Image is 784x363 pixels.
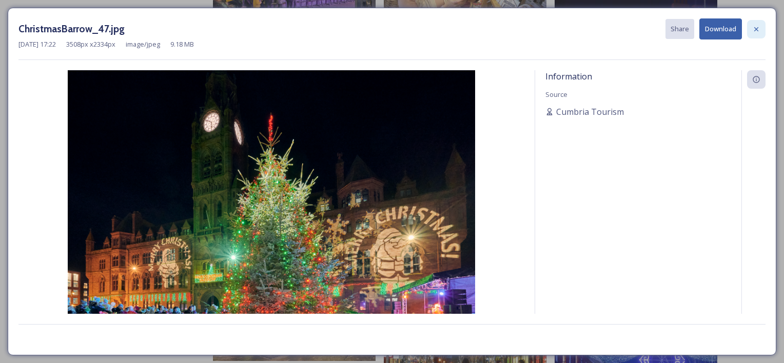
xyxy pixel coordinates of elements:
button: Download [699,18,742,39]
span: 9.18 MB [170,39,194,49]
span: 3508 px x 2334 px [66,39,115,49]
span: image/jpeg [126,39,160,49]
img: ChristmasBarrow_47.jpg [18,70,524,341]
span: Information [545,71,592,82]
span: Cumbria Tourism [556,106,624,118]
h3: ChristmasBarrow_47.jpg [18,22,125,36]
button: Share [665,19,694,39]
span: Source [545,90,567,99]
span: [DATE] 17:22 [18,39,56,49]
